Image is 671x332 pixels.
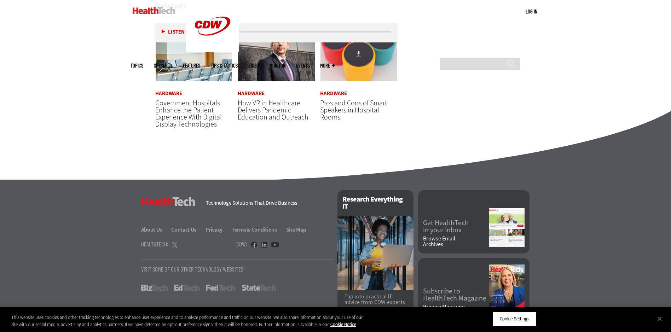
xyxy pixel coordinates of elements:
a: Hardware [155,91,182,96]
img: Home [133,7,175,14]
img: Summer 2025 cover [489,264,525,311]
h4: Technology Solutions That Drive Business [206,200,329,206]
a: CDW [186,47,239,54]
a: Hardware [238,91,265,96]
a: Government Hospitals Enhance the Patient Experience With Digital Display Technologies [155,98,222,129]
a: Log in [526,8,537,14]
a: BizTech [141,285,168,291]
p: Tap into practical IT advice from CDW experts [345,294,406,305]
a: Subscribe toHealthTech Magazine [423,288,489,302]
button: Close [652,311,667,326]
a: Privacy [206,226,231,233]
a: Hardware [320,91,347,96]
button: Cookie Settings [492,311,537,326]
a: Events [296,63,310,68]
span: More [320,63,335,68]
h4: HealthTech: [141,241,168,247]
a: Pros and Cons of Smart Speakers in Hospital Rooms [320,98,387,122]
p: Visit Some Of Our Other Technology Websites: [141,266,334,272]
img: newsletter screenshot [489,208,525,247]
a: Features [183,63,200,68]
div: This website uses cookies and other tracking technologies to enhance user experience and to analy... [11,314,369,328]
a: Tips & Tactics [211,63,238,68]
a: Contact Us [171,226,204,233]
a: Site Map [286,226,306,233]
a: MonITor [270,63,285,68]
a: Browse MagazineArchives [423,304,489,315]
h2: Research Everything IT [337,190,413,216]
div: User menu [526,8,537,15]
h3: HealthTech [141,197,195,206]
a: More information about your privacy [330,321,356,327]
a: About Us [141,226,170,233]
a: EdTech [174,285,199,291]
a: Get HealthTechin your Inbox [423,220,489,234]
a: Video [248,63,259,68]
a: StateTech [242,285,276,291]
span: Specialty [154,63,172,68]
a: How VR in Healthcare Delivers Pandemic Education and Outreach [238,98,308,122]
h4: CDW: [236,241,247,247]
a: Browse EmailArchives [423,236,489,247]
a: FedTech [206,285,235,291]
span: Topics [131,63,143,68]
a: Terms & Conditions [232,226,285,233]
